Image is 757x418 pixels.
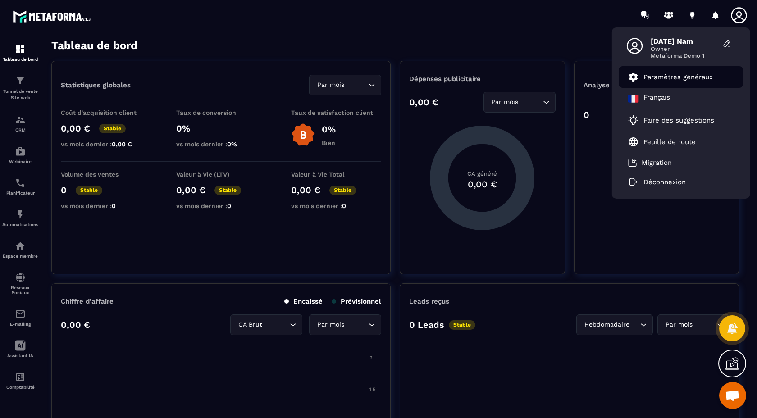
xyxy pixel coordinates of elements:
span: CA Brut [236,320,264,330]
img: scheduler [15,177,26,188]
p: 0% [176,123,266,134]
a: emailemailE-mailing [2,302,38,333]
span: Owner [651,45,718,52]
p: Volume des ventes [61,171,151,178]
p: Stable [214,186,241,195]
a: automationsautomationsEspace membre [2,234,38,265]
a: Faire des suggestions [628,115,723,126]
p: Chiffre d’affaire [61,297,114,305]
a: Feuille de route [628,136,696,147]
p: Statistiques globales [61,81,131,89]
p: vs mois dernier : [61,202,151,209]
p: 0,00 € [409,97,438,108]
span: Par mois [489,97,520,107]
p: Prévisionnel [332,297,381,305]
p: vs mois dernier : [176,202,266,209]
p: Faire des suggestions [643,116,714,124]
p: Espace membre [2,254,38,259]
p: Taux de satisfaction client [291,109,381,116]
p: Dépenses publicitaire [409,75,555,83]
span: Par mois [315,320,346,330]
div: Search for option [309,314,381,335]
span: Metaforma Demo 1 [651,52,718,59]
span: [DATE] Nam [651,37,718,45]
p: Migration [642,159,672,167]
p: Feuille de route [643,138,696,146]
p: Coût d'acquisition client [61,109,151,116]
p: vs mois dernier : [176,141,266,148]
img: email [15,309,26,319]
p: Analyse des Leads [584,81,657,89]
p: vs mois dernier : [291,202,381,209]
input: Search for option [346,80,366,90]
a: automationsautomationsAutomatisations [2,202,38,234]
img: formation [15,44,26,55]
div: Search for option [309,75,381,95]
span: 0 [227,202,231,209]
img: automations [15,241,26,251]
a: social-networksocial-networkRéseaux Sociaux [2,265,38,302]
img: logo [13,8,94,25]
span: Hebdomadaire [582,320,631,330]
span: 0% [227,141,237,148]
p: Stable [449,320,475,330]
div: Search for option [230,314,302,335]
p: Valeur à Vie (LTV) [176,171,266,178]
img: b-badge-o.b3b20ee6.svg [291,123,315,147]
div: Ouvrir le chat [719,382,746,409]
img: accountant [15,372,26,382]
p: Encaissé [284,297,323,305]
img: formation [15,114,26,125]
input: Search for option [264,320,287,330]
p: vs mois dernier : [61,141,151,148]
img: automations [15,209,26,220]
div: Search for option [657,314,730,335]
input: Search for option [520,97,541,107]
p: Planificateur [2,191,38,195]
p: Taux de conversion [176,109,266,116]
a: automationsautomationsWebinaire [2,139,38,171]
a: formationformationTableau de bord [2,37,38,68]
p: 0,00 € [291,185,320,195]
p: E-mailing [2,322,38,327]
div: Search for option [576,314,653,335]
p: CRM [2,127,38,132]
img: social-network [15,272,26,283]
p: Comptabilité [2,385,38,390]
p: 0,00 € [61,123,90,134]
tspan: 2 [721,386,724,392]
p: Paramètres généraux [643,73,713,81]
tspan: 1.5 [369,386,375,392]
a: formationformationTunnel de vente Site web [2,68,38,108]
p: 0 Leads [409,319,444,330]
img: automations [15,146,26,157]
p: 0,00 € [176,185,205,195]
input: Search for option [346,320,366,330]
span: Par mois [315,80,346,90]
p: Déconnexion [643,178,686,186]
p: 0 [584,109,589,120]
p: Tunnel de vente Site web [2,88,38,101]
a: Assistant IA [2,333,38,365]
div: Search for option [483,92,556,113]
p: Réseaux Sociaux [2,285,38,295]
p: 0,00 € [61,319,90,330]
p: 0% [322,124,336,135]
a: accountantaccountantComptabilité [2,365,38,396]
p: Automatisations [2,222,38,227]
span: 0 [342,202,346,209]
a: schedulerschedulerPlanificateur [2,171,38,202]
a: formationformationCRM [2,108,38,139]
p: Assistant IA [2,353,38,358]
p: Valeur à Vie Total [291,171,381,178]
p: Bien [322,139,336,146]
h3: Tableau de bord [51,39,137,52]
p: 0 [61,185,67,195]
p: Stable [76,186,102,195]
input: Search for option [694,320,715,330]
a: Paramètres généraux [628,72,713,82]
span: 0 [112,202,116,209]
p: Stable [99,124,126,133]
p: Français [643,93,670,104]
a: Migration [628,158,672,167]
